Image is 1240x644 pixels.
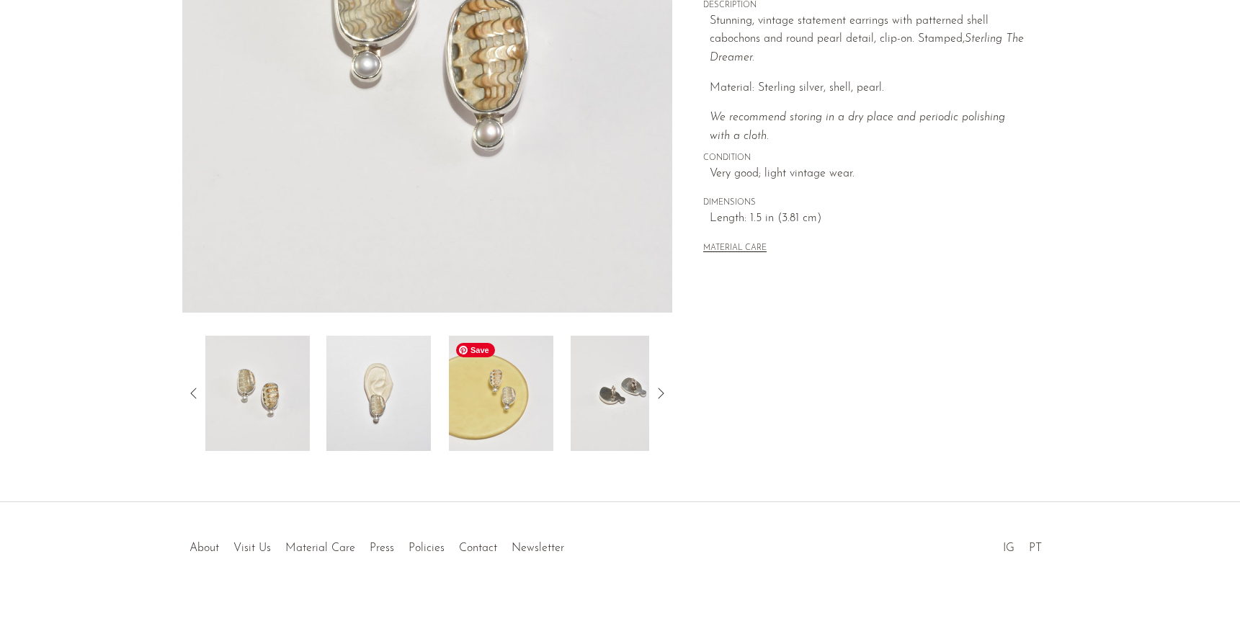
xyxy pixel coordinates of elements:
[456,343,495,357] span: Save
[710,79,1027,98] p: Material: Sterling silver, shell, pearl.
[703,152,1027,165] span: CONDITION
[1003,542,1014,554] a: IG
[285,542,355,554] a: Material Care
[182,531,571,558] ul: Quick links
[1029,542,1042,554] a: PT
[205,336,310,451] img: Shell Pearl Earrings
[459,542,497,554] a: Contact
[703,197,1027,210] span: DIMENSIONS
[409,542,445,554] a: Policies
[710,12,1027,68] p: Stunning, vintage statement earrings with patterned shell cabochons and round pearl detail, clip-...
[710,165,1027,184] span: Very good; light vintage wear.
[996,531,1049,558] ul: Social Medias
[189,542,219,554] a: About
[370,542,394,554] a: Press
[326,336,431,451] img: Shell Pearl Earrings
[703,243,767,254] button: MATERIAL CARE
[449,336,553,451] img: Shell Pearl Earrings
[233,542,271,554] a: Visit Us
[710,210,1027,228] span: Length: 1.5 in (3.81 cm)
[571,336,675,451] img: Shell Pearl Earrings
[710,112,1005,142] i: We recommend storing in a dry place and periodic polishing with a cloth.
